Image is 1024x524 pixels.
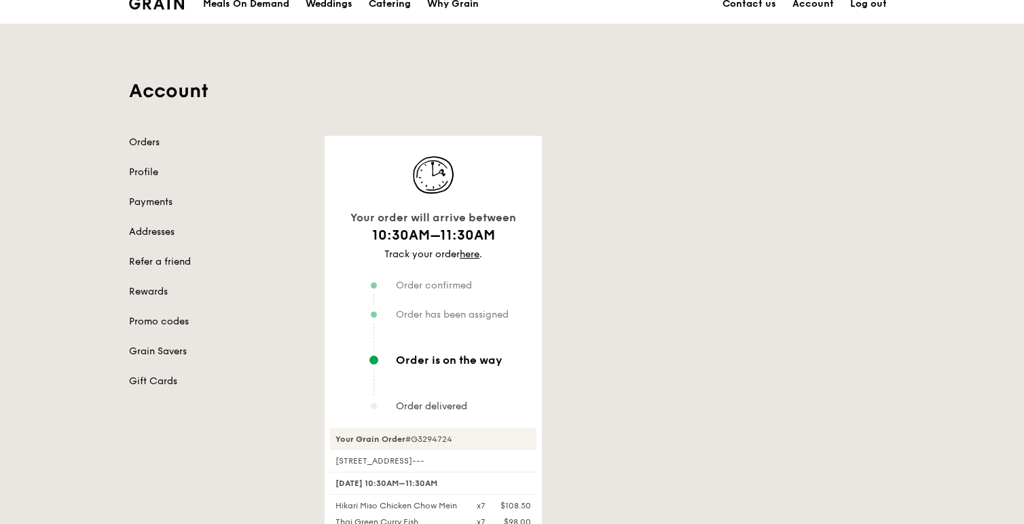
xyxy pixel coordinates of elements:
a: Profile [129,166,308,179]
div: Your order will arrive between [330,209,536,227]
a: Promo codes [129,315,308,329]
a: Payments [129,195,308,209]
a: Grain Savers [129,345,308,358]
h1: Account [129,79,895,103]
div: [STREET_ADDRESS]--- [330,455,536,466]
div: Hikari Miso Chicken Chow Mein [327,500,469,511]
div: Track your order . [330,248,536,261]
span: Order has been assigned [396,309,509,320]
span: Order confirmed [396,280,472,291]
div: $108.50 [500,500,531,511]
a: Orders [129,136,308,149]
a: Addresses [129,225,308,239]
div: x7 [477,500,486,511]
a: Gift Cards [129,375,308,388]
span: Order delivered [396,400,467,412]
span: Order is on the way [396,354,502,366]
a: Rewards [129,285,308,299]
div: [DATE] 10:30AM–11:30AM [330,472,536,495]
strong: Your Grain Order [335,434,405,444]
div: #G3294724 [330,428,536,450]
a: Refer a friend [129,255,308,269]
h1: 10:30AM–11:30AM [330,226,536,245]
a: here [460,248,479,260]
img: icon-track-normal@2x.d40d1303.png [399,152,467,198]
